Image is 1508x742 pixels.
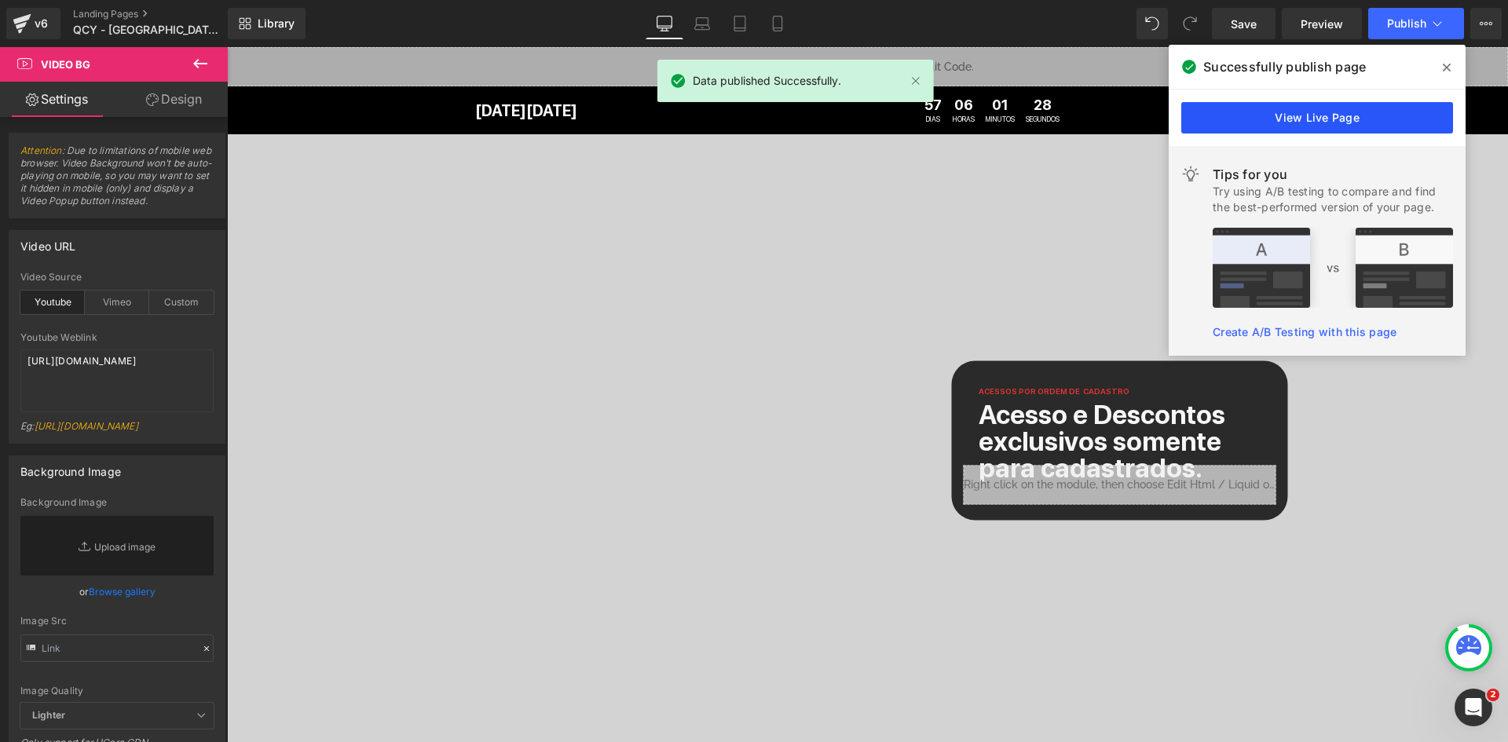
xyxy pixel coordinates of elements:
span: DIAS [697,68,715,75]
button: Publish [1368,8,1464,39]
a: [URL][DOMAIN_NAME] [35,420,138,432]
div: Youtube Weblink [20,332,214,343]
span: Preview [1301,16,1343,32]
div: v6 [31,13,51,34]
span: Acesso e Descontos exclusivos somente para cadastrados. [752,352,998,437]
span: HORAS [726,68,748,75]
span: Data published Successfully. [693,72,841,90]
span: Library [258,16,295,31]
a: Preview [1282,8,1362,39]
span: 57 [697,51,715,68]
span: 01 [759,51,788,68]
span: 2 [1487,689,1499,701]
span: : Due to limitations of mobile web browser. Video Background won't be auto-playing on mobile, so ... [20,144,214,217]
img: light.svg [1181,165,1200,184]
a: Cadastrar [961,53,1033,75]
span: MINUTOS [759,68,788,75]
span: Publish [1387,17,1426,30]
div: Vimeo [85,291,149,314]
a: v6 [6,8,60,39]
button: Undo [1136,8,1168,39]
a: View Live Page [1181,102,1453,133]
div: Video URL [20,231,76,253]
div: Background Image [20,497,214,508]
div: Try using A/B testing to compare and find the best-performed version of your page. [1213,184,1453,215]
input: Link [20,634,214,662]
span: Successfully publish page [1203,57,1366,76]
div: Video Source [20,272,214,283]
iframe: Intercom live chat [1455,689,1492,726]
span: ACESSOS POR ORDEM DE CADASTRO [752,339,902,349]
div: or [20,583,214,600]
span: SEGUNDOS [799,68,833,75]
a: Laptop [683,8,721,39]
div: Tips for you [1213,165,1453,184]
div: Eg: [20,420,214,443]
a: Mobile [759,8,796,39]
div: Custom [149,291,214,314]
a: Tablet [721,8,759,39]
span: 28 [799,51,833,68]
span: Save [1231,16,1257,32]
a: Landing Pages [73,8,254,20]
span: Video Bg [41,58,90,71]
div: Background Image [20,456,121,478]
a: Create A/B Testing with this page [1213,325,1396,338]
button: More [1470,8,1502,39]
b: Lighter [32,709,65,721]
button: Redo [1174,8,1206,39]
a: New Library [228,8,306,39]
img: tip.png [1213,228,1453,308]
div: Youtube [20,291,85,314]
div: Image Src [20,616,214,627]
span: 06 [726,51,748,68]
strong: [DATE][DATE] [248,54,350,73]
span: QCY - [GEOGRAPHIC_DATA]™ | A MAIOR [DATE][DATE] DA HISTÓRIA [73,24,224,36]
a: Desktop [646,8,683,39]
span: Cadastrar [973,57,1019,69]
a: Browse gallery [89,578,156,605]
a: Attention [20,144,62,156]
a: Design [117,82,231,117]
div: Image Quality [20,685,214,696]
